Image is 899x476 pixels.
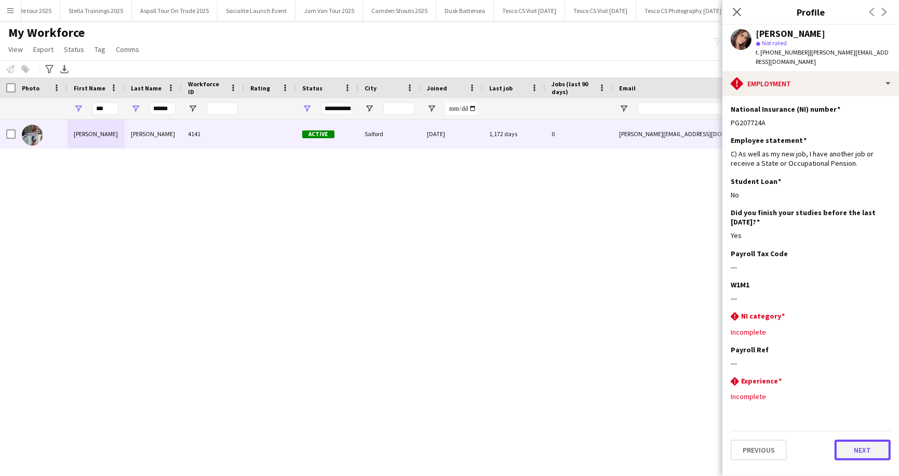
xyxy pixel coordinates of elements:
div: PG207724A [731,118,891,127]
span: Jobs (last 90 days) [552,80,594,96]
input: Workforce ID Filter Input [207,102,238,115]
div: --- [731,262,891,272]
a: Comms [112,43,143,56]
span: Workforce ID [188,80,225,96]
span: Joined [427,84,447,92]
h3: Payroll Ref [731,345,769,354]
span: Email [619,84,636,92]
span: Status [64,45,84,54]
button: Socialite Launch Event [218,1,296,21]
button: Open Filter Menu [619,104,628,113]
button: Open Filter Menu [365,104,374,113]
a: View [4,43,27,56]
div: 4141 [182,120,244,148]
button: Aspall Tour On Trade 2025 [132,1,218,21]
button: Tesco CS Visit [DATE] [565,1,636,21]
div: C) As well as my new job, I have another job or receive a State or Occupational Pension. [731,149,891,168]
div: Salford [358,120,421,148]
button: Open Filter Menu [427,104,436,113]
img: Amy Thomas [22,125,43,146]
h3: W1M1 [731,280,749,289]
input: City Filter Input [383,102,414,115]
button: Previous [731,440,787,460]
div: 1,172 days [483,120,545,148]
button: Tesco CS Photography [DATE] [636,1,730,21]
button: Tesco CS Visit [DATE] [494,1,565,21]
input: Email Filter Input [638,102,814,115]
span: My Workforce [8,25,85,41]
div: [PERSON_NAME] [756,29,825,38]
span: View [8,45,23,54]
button: Next [835,440,891,460]
div: [PERSON_NAME] [68,120,125,148]
div: --- [731,294,891,303]
h3: Experience [741,376,782,386]
span: Photo [22,84,39,92]
span: | [PERSON_NAME][EMAIL_ADDRESS][DOMAIN_NAME] [756,48,889,65]
button: Open Filter Menu [302,104,312,113]
span: Rating [250,84,270,92]
span: Last job [489,84,513,92]
input: Joined Filter Input [446,102,477,115]
input: First Name Filter Input [92,102,118,115]
div: Incomplete [731,327,891,337]
div: Employment [722,71,899,96]
h3: Profile [722,5,899,19]
a: Tag [90,43,110,56]
span: Export [33,45,53,54]
button: Stella Trainings 2025 [60,1,132,21]
h3: NI category [741,311,785,321]
span: First Name [74,84,105,92]
app-action-btn: Export XLSX [58,63,71,75]
a: Status [60,43,88,56]
button: Jam Van Tour 2025 [296,1,363,21]
div: [PERSON_NAME][EMAIL_ADDRESS][DOMAIN_NAME] [613,120,821,148]
h3: Did you finish your studies before the last [DATE]? [731,208,882,227]
h3: National Insurance (NI) number [731,104,840,114]
span: City [365,84,377,92]
div: Incomplete [731,392,891,401]
h3: Student Loan [731,177,781,186]
span: Status [302,84,323,92]
input: Last Name Filter Input [150,102,176,115]
div: --- [731,359,891,368]
span: Tag [95,45,105,54]
span: Not rated [762,39,787,47]
a: Export [29,43,58,56]
button: Dusk Battersea [436,1,494,21]
button: Open Filter Menu [74,104,83,113]
span: Last Name [131,84,162,92]
div: Yes [731,231,891,240]
div: No [731,190,891,200]
button: Open Filter Menu [188,104,197,113]
app-action-btn: Advanced filters [43,63,56,75]
button: Camden Shouts 2025 [363,1,436,21]
h3: Payroll Tax Code [731,249,788,258]
div: [DATE] [421,120,483,148]
span: t. [PHONE_NUMBER] [756,48,810,56]
h3: Employee statement [731,136,807,145]
span: Active [302,130,334,138]
div: 0 [545,120,613,148]
span: Comms [116,45,139,54]
div: [PERSON_NAME] [125,120,182,148]
button: Open Filter Menu [131,104,140,113]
